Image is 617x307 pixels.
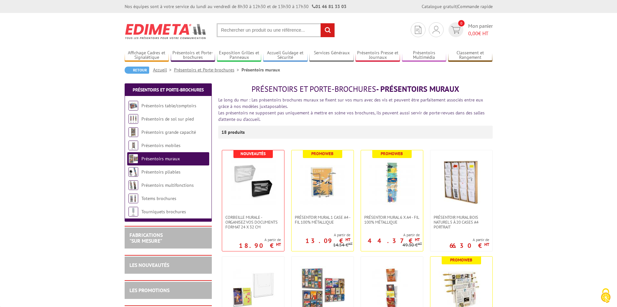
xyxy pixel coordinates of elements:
[333,243,353,248] p: 14.54 €
[381,151,403,156] b: Promoweb
[403,243,422,248] p: 49.30 €
[129,262,169,268] a: LES NOUVEAUTÉS
[415,237,420,242] sup: HT
[458,4,493,9] a: Commande rapide
[450,257,472,263] b: Promoweb
[218,97,483,109] font: Le long du mur : Les présentoirs brochures muraux se fixent sur vos murs avec des vis et peuvent ...
[415,26,421,34] img: devis rapide
[129,154,138,164] img: Présentoirs muraux
[430,215,492,229] a: Présentoir Mural Bois naturel 5 à 20 cases A4 Portrait
[133,87,204,93] a: Présentoirs et Porte-brochures
[292,232,350,238] span: A partir de
[295,215,350,225] span: Présentoir mural 1 case A4 - Fil 100% métallique
[449,237,489,242] span: A partir de
[276,242,281,247] sup: HT
[447,22,493,37] a: devis rapide 0 Mon panier 0,00€ HT
[129,194,138,203] img: Totems brochures
[141,209,186,215] a: Tourniquets brochures
[129,287,170,293] a: LES PROMOTIONS
[368,239,420,243] p: 44.37 €
[468,30,493,37] span: € HT
[129,114,138,124] img: Présentoirs de sol sur pied
[141,143,180,148] a: Présentoirs mobiles
[263,50,308,61] a: Accueil Guidage et Sécurité
[361,232,420,238] span: A partir de
[242,67,280,73] li: Présentoirs muraux
[141,156,180,162] a: Présentoirs muraux
[458,20,465,26] span: 0
[218,85,493,93] h1: - Présentoirs muraux
[598,288,614,304] img: Cookies (fenêtre modale)
[125,19,207,43] img: Edimeta
[418,241,422,246] sup: HT
[141,116,194,122] a: Présentoirs de sol sur pied
[468,22,493,37] span: Mon panier
[231,160,276,205] img: Corbeille Murale - Organisez vos documents format 24 x 32 cm
[239,244,281,248] p: 18.90 €
[171,50,215,61] a: Présentoirs et Porte-brochures
[300,160,345,205] img: Présentoir mural 1 case A4 - Fil 100% métallique
[311,151,334,156] b: Promoweb
[217,23,335,37] input: Rechercher un produit ou une référence...
[361,215,423,225] a: Présentoir mural 6 x A4 - Fil 100% métallique
[321,23,334,37] input: rechercher
[402,50,447,61] a: Présentoirs Multimédia
[449,244,489,248] p: 66.30 €
[141,103,196,109] a: Présentoirs table/comptoirs
[439,160,484,205] img: Présentoir Mural Bois naturel 5 à 20 cases A4 Portrait
[225,215,281,229] span: Corbeille Murale - Organisez vos documents format 24 x 32 cm
[292,215,354,225] a: Présentoir mural 1 case A4 - Fil 100% métallique
[345,237,350,242] sup: HT
[129,127,138,137] img: Présentoirs grande capacité
[217,50,262,61] a: Exposition Grilles et Panneaux
[141,129,196,135] a: Présentoirs grande capacité
[369,160,415,205] img: Présentoir mural 6 x A4 - Fil 100% métallique
[125,50,169,61] a: Affichage Cadres et Signalétique
[222,215,284,229] a: Corbeille Murale - Organisez vos documents format 24 x 32 cm
[239,237,281,242] span: A partir de
[218,110,485,122] font: Les présentoirs ne supposent pas uniquement à mettre en scène vos brochures, ils peuvent aussi se...
[129,232,163,244] a: FABRICATIONS"Sur Mesure"
[309,50,354,61] a: Services Généraux
[125,67,149,74] a: Retour
[348,241,353,246] sup: HT
[129,180,138,190] img: Présentoirs multifonctions
[451,26,460,34] img: devis rapide
[422,4,457,9] a: Catalogue gratuit
[448,50,493,61] a: Classement et Rangement
[141,169,180,175] a: Présentoirs pliables
[468,30,478,37] span: 0,00
[221,126,246,139] p: 18 produits
[141,196,176,201] a: Totems brochures
[241,151,266,156] b: Nouveautés
[364,215,420,225] span: Présentoir mural 6 x A4 - Fil 100% métallique
[174,67,242,73] a: Présentoirs et Porte-brochures
[355,50,400,61] a: Présentoirs Presse et Journaux
[484,242,489,247] sup: HT
[312,4,346,9] strong: 01 46 81 33 03
[422,3,493,10] div: |
[594,285,617,307] button: Cookies (fenêtre modale)
[153,67,174,73] a: Accueil
[141,182,194,188] a: Présentoirs multifonctions
[252,84,376,94] span: Présentoirs et Porte-brochures
[434,215,489,229] span: Présentoir Mural Bois naturel 5 à 20 cases A4 Portrait
[125,3,346,10] div: Nos équipes sont à votre service du lundi au vendredi de 8h30 à 12h30 et de 13h30 à 17h30
[305,239,350,243] p: 13.09 €
[129,141,138,150] img: Présentoirs mobiles
[433,26,440,34] img: devis rapide
[129,207,138,217] img: Tourniquets brochures
[129,167,138,177] img: Présentoirs pliables
[129,101,138,111] img: Présentoirs table/comptoirs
